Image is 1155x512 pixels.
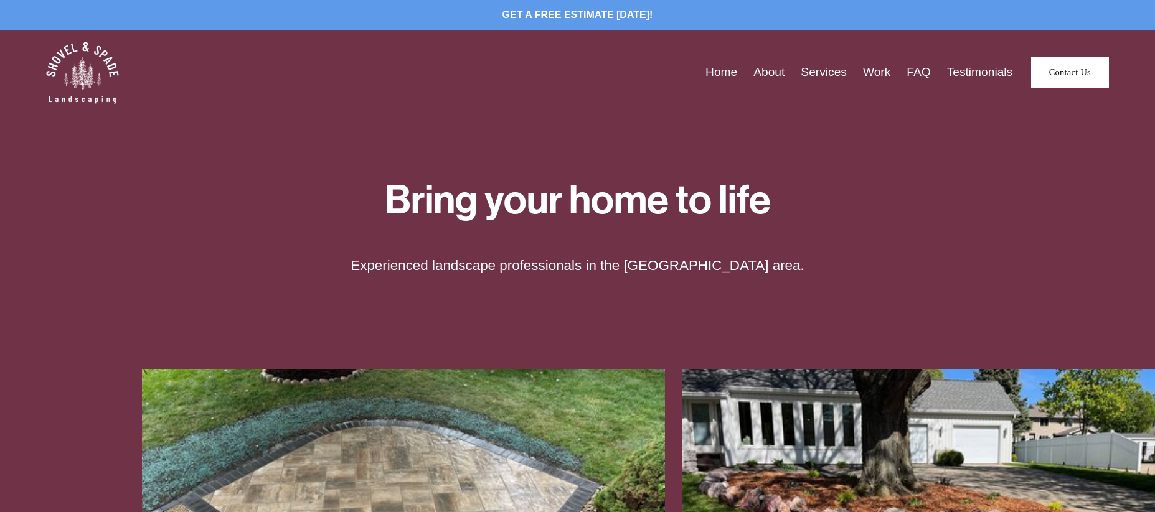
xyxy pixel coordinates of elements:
[947,63,1013,82] a: Testimonials
[801,63,847,82] a: Services
[753,63,785,82] a: About
[863,63,890,82] a: Work
[705,63,737,82] a: Home
[287,256,868,275] p: Experienced landscape professionals in the [GEOGRAPHIC_DATA] area.
[907,63,930,82] a: FAQ
[1031,57,1109,89] a: Contact Us
[214,181,941,220] h1: Bring your home to life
